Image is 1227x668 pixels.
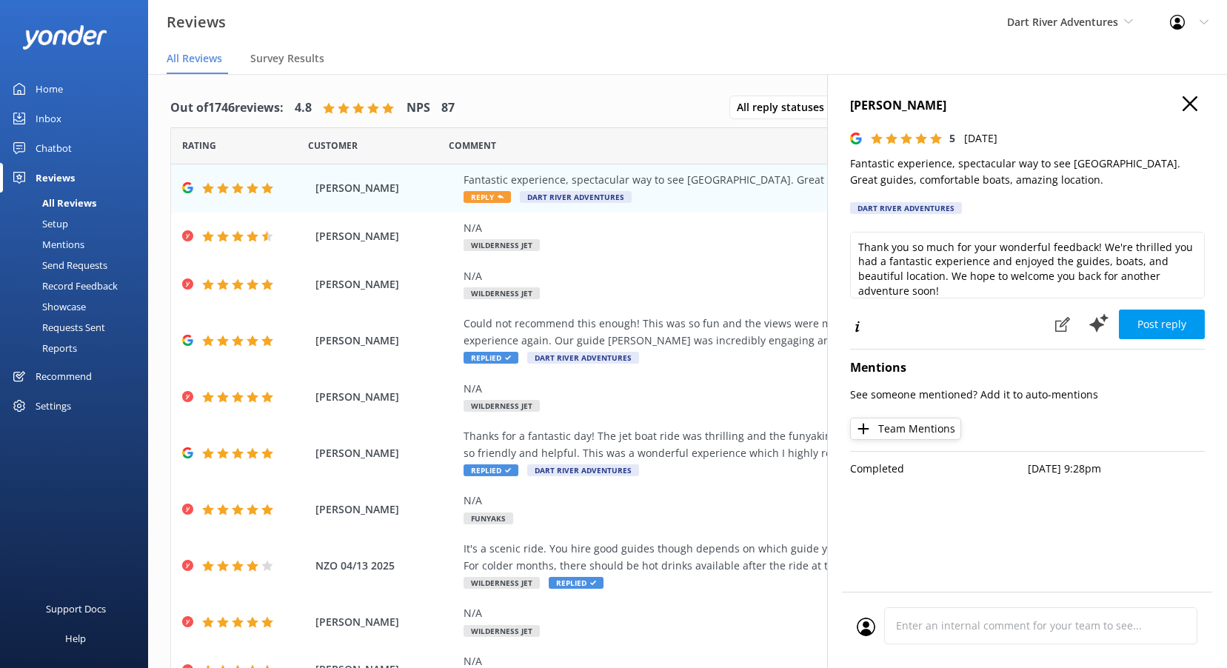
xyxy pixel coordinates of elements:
div: Settings [36,391,71,421]
div: Support Docs [46,594,106,624]
div: N/A [464,605,1104,621]
textarea: Thank you so much for your wonderful feedback! We're thrilled you had a fantastic experience and ... [850,232,1205,298]
div: Dart River Adventures [850,202,962,214]
span: All reply statuses [737,99,833,116]
div: Showcase [9,296,86,317]
span: NZO 04/13 2025 [315,558,456,574]
div: Could not recommend this enough! This was so fun and the views were magical. Would definitely do ... [464,315,1104,349]
span: Wilderness Jet [464,625,540,637]
span: Dart River Adventures [520,191,632,203]
div: Inbox [36,104,61,133]
span: [PERSON_NAME] [315,445,456,461]
a: Showcase [9,296,148,317]
span: Replied [549,577,604,589]
span: Dart River Adventures [527,352,639,364]
button: Close [1183,96,1197,113]
div: Send Requests [9,255,107,275]
span: 5 [949,131,955,145]
span: Wilderness Jet [464,400,540,412]
div: Reports [9,338,77,358]
p: Fantastic experience, spectacular way to see [GEOGRAPHIC_DATA]. Great guides, comfortable boats, ... [850,156,1205,189]
a: Reports [9,338,148,358]
span: Dart River Adventures [527,464,639,476]
h4: 4.8 [295,98,312,118]
span: All Reviews [167,51,222,66]
div: It's a scenic ride. You hire good guides though depends on which guide you get, the ride may be r... [464,541,1104,574]
span: [PERSON_NAME] [315,276,456,293]
span: Dart River Adventures [1007,15,1118,29]
div: Requests Sent [9,317,105,338]
div: N/A [464,492,1104,509]
span: Wilderness Jet [464,239,540,251]
a: Send Requests [9,255,148,275]
span: Reply [464,191,511,203]
h4: 87 [441,98,455,118]
div: Fantastic experience, spectacular way to see [GEOGRAPHIC_DATA]. Great guides, comfortable boats, ... [464,172,1104,188]
img: yonder-white-logo.png [22,25,107,50]
a: Mentions [9,234,148,255]
span: Replied [464,464,518,476]
span: [PERSON_NAME] [315,333,456,349]
span: Funyaks [464,512,513,524]
span: Wilderness Jet [464,287,540,299]
h4: Out of 1746 reviews: [170,98,284,118]
div: Recommend [36,361,92,391]
div: N/A [464,220,1104,236]
h3: Reviews [167,10,226,34]
h4: NPS [407,98,430,118]
a: Setup [9,213,148,234]
span: [PERSON_NAME] [315,614,456,630]
div: Help [65,624,86,653]
span: Survey Results [250,51,324,66]
p: [DATE] 9:28pm [1028,461,1206,477]
span: Replied [464,352,518,364]
span: [PERSON_NAME] [315,228,456,244]
h4: Mentions [850,358,1205,378]
div: Reviews [36,163,75,193]
span: Date [182,138,216,153]
span: Wilderness Jet [464,577,540,589]
span: [PERSON_NAME] [315,389,456,405]
span: Question [449,138,496,153]
a: Record Feedback [9,275,148,296]
a: Requests Sent [9,317,148,338]
div: Thanks for a fantastic day! The jet boat ride was thrilling and the funyaking was amazing. Lunch ... [464,428,1104,461]
h4: [PERSON_NAME] [850,96,1205,116]
p: [DATE] [964,130,997,147]
div: N/A [464,268,1104,284]
div: N/A [464,381,1104,397]
a: All Reviews [9,193,148,213]
div: Record Feedback [9,275,118,296]
div: All Reviews [9,193,96,213]
button: Team Mentions [850,418,961,440]
div: Setup [9,213,68,234]
p: Completed [850,461,1028,477]
span: [PERSON_NAME] [315,180,456,196]
span: [PERSON_NAME] [315,501,456,518]
button: Post reply [1119,310,1205,339]
div: Chatbot [36,133,72,163]
p: See someone mentioned? Add it to auto-mentions [850,387,1205,403]
div: Mentions [9,234,84,255]
span: Date [308,138,358,153]
img: user_profile.svg [857,618,875,636]
div: Home [36,74,63,104]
